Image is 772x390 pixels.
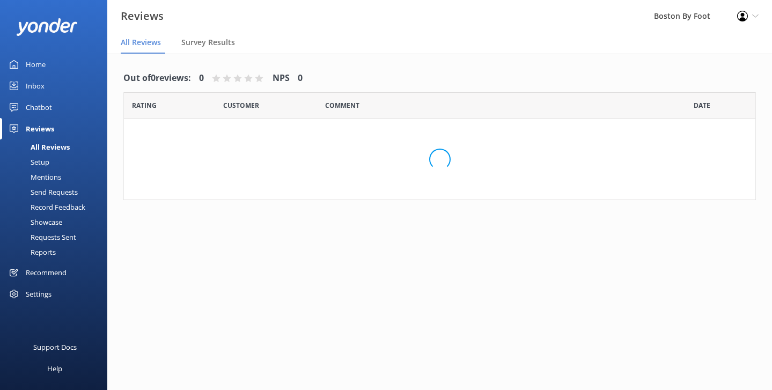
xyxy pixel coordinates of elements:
[26,118,54,139] div: Reviews
[6,154,49,170] div: Setup
[6,230,107,245] a: Requests Sent
[6,245,107,260] a: Reports
[6,170,107,185] a: Mentions
[694,100,710,111] span: Date
[6,139,70,154] div: All Reviews
[123,71,191,85] h4: Out of 0 reviews:
[273,71,290,85] h4: NPS
[6,230,76,245] div: Requests Sent
[121,37,161,48] span: All Reviews
[6,185,78,200] div: Send Requests
[121,8,164,25] h3: Reviews
[47,358,62,379] div: Help
[325,100,359,111] span: Question
[33,336,77,358] div: Support Docs
[132,100,157,111] span: Date
[6,139,107,154] a: All Reviews
[199,71,204,85] h4: 0
[6,200,107,215] a: Record Feedback
[223,100,259,111] span: Date
[6,215,107,230] a: Showcase
[16,18,78,36] img: yonder-white-logo.png
[298,71,303,85] h4: 0
[26,262,67,283] div: Recommend
[26,97,52,118] div: Chatbot
[6,215,62,230] div: Showcase
[181,37,235,48] span: Survey Results
[26,283,52,305] div: Settings
[6,185,107,200] a: Send Requests
[6,170,61,185] div: Mentions
[26,75,45,97] div: Inbox
[26,54,46,75] div: Home
[6,200,85,215] div: Record Feedback
[6,245,56,260] div: Reports
[6,154,107,170] a: Setup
